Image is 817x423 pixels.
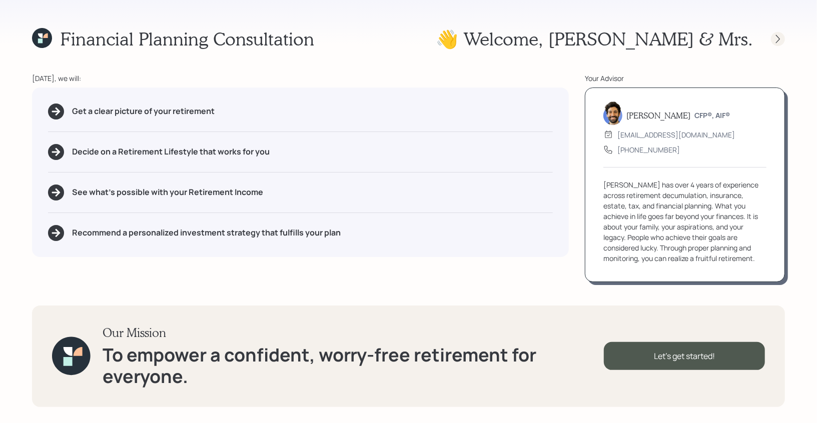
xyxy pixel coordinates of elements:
[60,28,314,49] h1: Financial Planning Consultation
[72,228,341,237] h5: Recommend a personalized investment strategy that fulfills your plan
[32,73,569,83] div: [DATE], we will:
[617,129,735,140] div: [EMAIL_ADDRESS][DOMAIN_NAME]
[436,28,753,49] h1: 👋 Welcome , [PERSON_NAME] & Mrs.
[604,342,765,370] div: Let's get started!
[72,187,263,197] h5: See what's possible with your Retirement Income
[103,325,604,340] h3: Our Mission
[72,106,215,116] h5: Get a clear picture of your retirement
[103,344,604,387] h1: To empower a confident, worry-free retirement for everyone.
[585,73,785,83] div: Your Advisor
[603,179,766,263] div: [PERSON_NAME] has over 4 years of experience across retirement decumulation, insurance, estate, t...
[617,144,680,155] div: [PHONE_NUMBER]
[603,101,622,125] img: eric-schwartz-headshot.png
[694,111,730,120] h6: CFP®, AIF®
[626,110,690,120] h5: [PERSON_NAME]
[72,147,270,156] h5: Decide on a Retirement Lifestyle that works for you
